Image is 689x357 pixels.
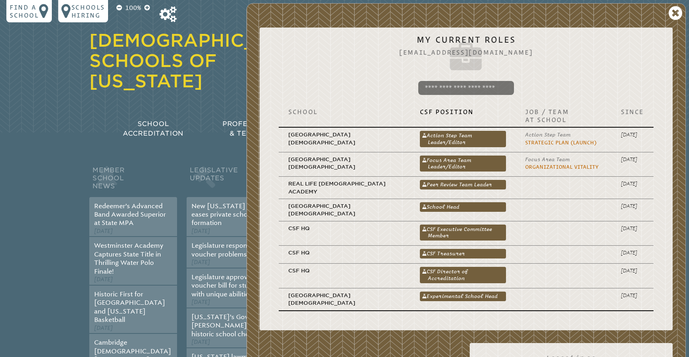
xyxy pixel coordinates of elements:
p: [GEOGRAPHIC_DATA][DEMOGRAPHIC_DATA] [288,156,401,171]
p: Schools Hiring [71,3,105,19]
a: CSF Director of Accreditation [420,267,506,283]
p: [DATE] [621,202,644,210]
a: CSF Executive Committee Member [420,225,506,241]
a: Experimental School Head [420,292,506,301]
p: [DATE] [621,156,644,163]
h2: Member School News [89,164,177,197]
p: [DATE] [621,131,644,138]
p: Since [621,108,644,116]
a: School Head [420,202,506,212]
span: [DATE] [94,325,113,331]
a: CSF Treasurer [420,249,506,258]
p: [GEOGRAPHIC_DATA][DEMOGRAPHIC_DATA] [288,202,401,218]
p: [GEOGRAPHIC_DATA][DEMOGRAPHIC_DATA] [288,292,401,307]
span: [DATE] [191,299,210,306]
a: Action Step Team Leader/Editor [420,131,506,147]
p: [GEOGRAPHIC_DATA][DEMOGRAPHIC_DATA] [288,131,401,146]
span: [DATE] [191,259,210,266]
p: CSF HQ [288,267,401,274]
a: Focus Area Team Leader/Editor [420,156,506,172]
a: Strategic Plan (Launch) [525,140,596,146]
a: New [US_STATE] law eases private school formation [191,202,257,227]
p: School [288,108,401,116]
p: [DATE] [621,267,644,274]
p: 100% [124,3,143,13]
span: Action Step Team [525,132,571,138]
h2: Legislative Updates [187,164,274,197]
a: Legislature responds to voucher problems [191,242,262,258]
p: CSF Position [420,108,506,116]
span: School Accreditation [123,120,183,137]
p: CSF HQ [288,225,401,232]
span: [DATE] [191,339,210,345]
span: [DATE] [191,228,210,235]
span: [DATE] [94,276,113,283]
span: Focus Area Team [525,156,570,162]
h2: My Current Roles [272,35,660,75]
a: Westminster Academy Captures State Title in Thrilling Water Polo Finale! [94,242,163,275]
a: [US_STATE]’s Governor [PERSON_NAME] signs historic school choice bill [191,313,268,338]
a: Peer Review Team Leader [420,180,506,189]
p: Find a school [10,3,39,19]
a: [DEMOGRAPHIC_DATA] Schools of [US_STATE] [89,30,315,91]
a: Redeemer’s Advanced Band Awarded Superior at State MPA [94,202,166,227]
p: Job / Team at School [525,108,602,124]
a: Legislature approves voucher bill for students with unique abilities [191,273,266,298]
span: [DATE] [94,228,113,235]
p: [DATE] [621,249,644,256]
p: [DATE] [621,292,644,299]
span: Professional Development & Teacher Certification [222,120,339,137]
p: [DATE] [621,225,644,232]
a: Historic First for [GEOGRAPHIC_DATA] and [US_STATE] Basketball [94,290,165,323]
p: CSF HQ [288,249,401,256]
a: Organizational Vitality [525,164,598,170]
p: Real Life [DEMOGRAPHIC_DATA] Academy [288,180,401,195]
p: [DATE] [621,180,644,187]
